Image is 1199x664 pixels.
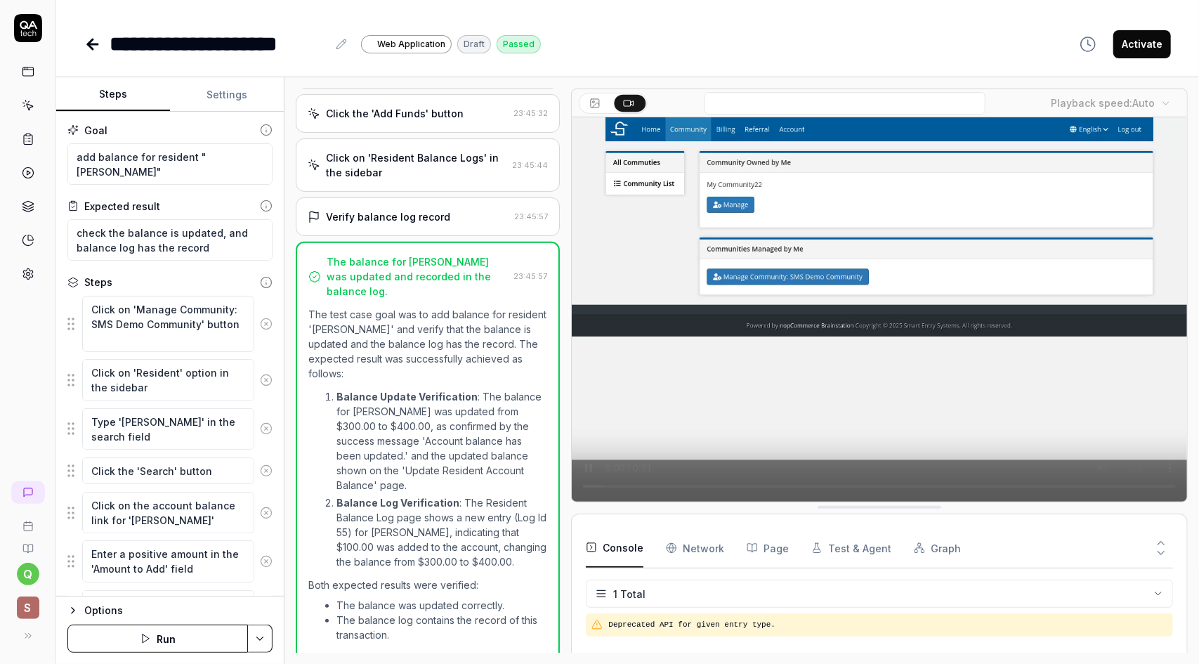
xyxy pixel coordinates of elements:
[586,528,643,568] button: Console
[254,366,278,394] button: Remove step
[336,391,478,403] strong: Balance Update Verification
[254,457,278,485] button: Remove step
[6,509,50,532] a: Book a call with us
[254,310,278,338] button: Remove step
[84,275,112,289] div: Steps
[457,35,491,53] div: Draft
[67,456,273,486] div: Suggestions
[254,547,278,575] button: Remove step
[361,34,452,53] a: Web Application
[67,625,248,653] button: Run
[747,528,789,568] button: Page
[336,497,459,509] strong: Balance Log Verification
[512,160,548,170] time: 23:45:44
[497,35,541,53] div: Passed
[811,528,891,568] button: Test & Agent
[336,613,547,642] li: The balance log contains the record of this transaction.
[914,528,961,568] button: Graph
[1071,30,1105,58] button: View version history
[336,598,547,613] li: The balance was updated correctly.
[327,254,508,299] div: The balance for [PERSON_NAME] was updated and recorded in the balance log.
[513,108,548,118] time: 23:45:32
[56,78,170,112] button: Steps
[254,499,278,527] button: Remove step
[67,540,273,582] div: Suggestions
[326,106,464,121] div: Click the 'Add Funds' button
[336,495,547,569] p: : The Resident Balance Log page shows a new entry (Log Id 55) for [PERSON_NAME], indicating that ...
[6,532,50,554] a: Documentation
[67,408,273,450] div: Suggestions
[17,563,39,585] button: q
[254,590,278,618] button: Remove step
[326,209,450,224] div: Verify balance log record
[1051,96,1155,110] div: Playback speed:
[254,415,278,443] button: Remove step
[326,150,506,180] div: Click on 'Resident Balance Logs' in the sidebar
[608,619,1167,631] pre: Deprecated API for given entry type.
[11,481,45,504] a: New conversation
[84,199,160,214] div: Expected result
[17,597,39,619] span: S
[84,602,273,619] div: Options
[84,123,107,138] div: Goal
[67,491,273,534] div: Suggestions
[336,389,547,493] p: : The balance for [PERSON_NAME] was updated from $300.00 to $400.00, as confirmed by the success ...
[67,602,273,619] button: Options
[67,295,273,353] div: Suggestions
[377,38,445,51] span: Web Application
[1113,30,1171,58] button: Activate
[170,78,284,112] button: Settings
[513,271,547,281] time: 23:45:57
[666,528,724,568] button: Network
[514,211,548,221] time: 23:45:57
[308,578,547,592] p: Both expected results were verified:
[67,358,273,401] div: Suggestions
[308,307,547,381] p: The test case goal was to add balance for resident '[PERSON_NAME]' and verify that the balance is...
[67,589,273,618] div: Suggestions
[6,585,50,622] button: S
